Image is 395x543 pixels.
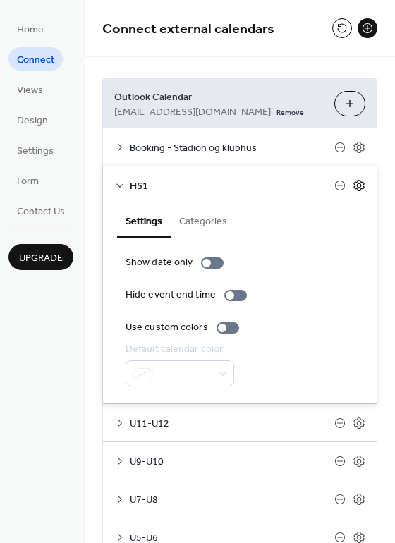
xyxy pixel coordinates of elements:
span: Outlook Calendar [114,90,323,105]
span: Booking - Stadion og klubhus [130,141,334,156]
div: Default calendar color [126,342,231,357]
a: Form [8,169,47,192]
span: U7-U8 [130,493,334,508]
a: Design [8,108,56,131]
a: Views [8,78,51,101]
span: HS1 [130,179,334,194]
span: Views [17,83,43,98]
span: Design [17,114,48,128]
div: Use custom colors [126,320,208,335]
button: Categories [171,204,236,236]
span: U9-U10 [130,455,334,470]
a: Home [8,17,52,40]
div: Show date only [126,255,193,270]
span: Upgrade [19,251,63,266]
span: Connect [17,53,54,68]
a: Connect [8,47,63,71]
button: Upgrade [8,244,73,270]
span: Home [17,23,44,37]
span: Connect external calendars [102,16,274,43]
span: Form [17,174,39,189]
a: Settings [8,138,62,161]
span: Settings [17,144,54,159]
span: [EMAIL_ADDRESS][DOMAIN_NAME] [114,105,271,120]
button: Settings [117,204,171,238]
span: Contact Us [17,205,65,219]
div: Hide event end time [126,288,216,303]
a: Contact Us [8,199,73,222]
span: Remove [276,108,304,118]
span: U11-U12 [130,417,334,432]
